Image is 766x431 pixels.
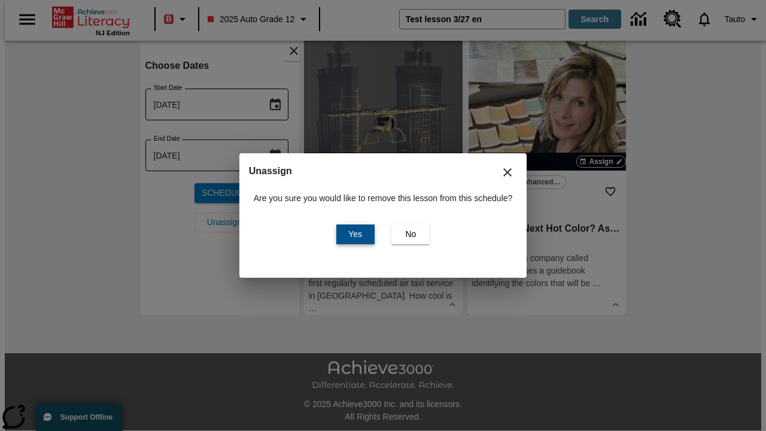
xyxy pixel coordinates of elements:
[254,192,513,205] p: Are you sure you would like to remove this lesson from this schedule?
[493,158,522,187] button: Close
[405,228,416,241] span: No
[348,228,362,241] span: Yes
[249,163,518,180] h2: Unassign
[336,224,375,244] button: Yes
[391,224,430,244] button: No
